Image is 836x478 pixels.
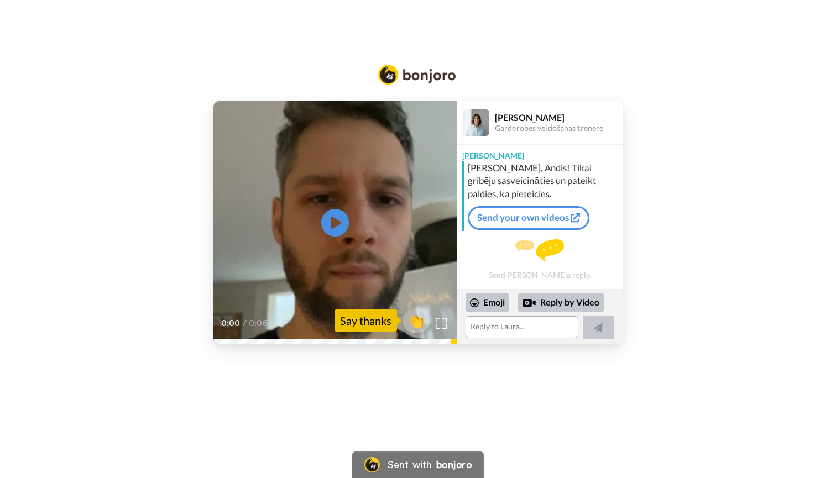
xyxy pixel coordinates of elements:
div: [PERSON_NAME], Andis! Tikai gribēju sasveicināties un pateikt paldies, ka pieteicies. [468,161,620,201]
div: Reply by Video [522,296,536,309]
div: Reply by Video [518,293,604,312]
img: Full screen [436,318,447,329]
span: / [243,317,247,330]
div: Send [PERSON_NAME] a reply. [457,235,623,283]
div: Say thanks [335,309,397,332]
div: [PERSON_NAME] [457,145,623,161]
div: Garderobes veidošanas trenere [495,124,622,133]
div: Emoji [466,293,509,311]
button: 👏 [403,308,430,333]
div: [PERSON_NAME] [495,112,622,123]
span: 0:06 [249,317,268,330]
span: 0:00 [221,317,241,330]
img: Bonjoro Logo [378,65,456,85]
span: 👏 [403,312,430,329]
img: message.svg [515,239,564,261]
img: Profile Image [463,109,489,136]
a: Send your own videos [468,206,589,229]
